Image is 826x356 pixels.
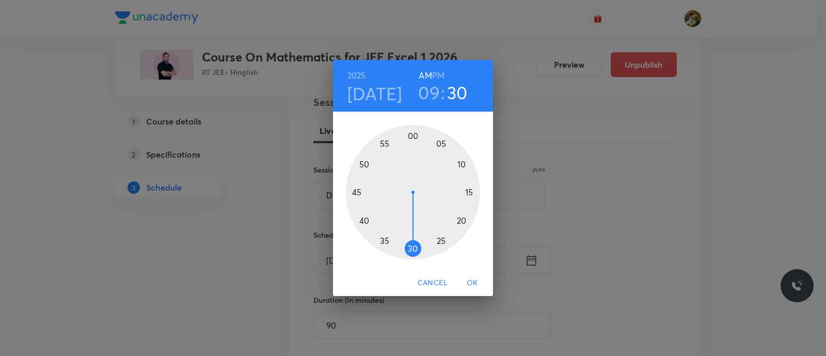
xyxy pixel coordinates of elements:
[441,82,445,103] h3: :
[418,82,440,103] button: 09
[447,82,468,103] button: 30
[419,68,432,83] button: AM
[456,273,489,292] button: OK
[347,68,366,83] button: 2025
[418,276,448,289] span: Cancel
[432,68,444,83] button: PM
[460,276,485,289] span: OK
[347,83,402,104] button: [DATE]
[414,273,452,292] button: Cancel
